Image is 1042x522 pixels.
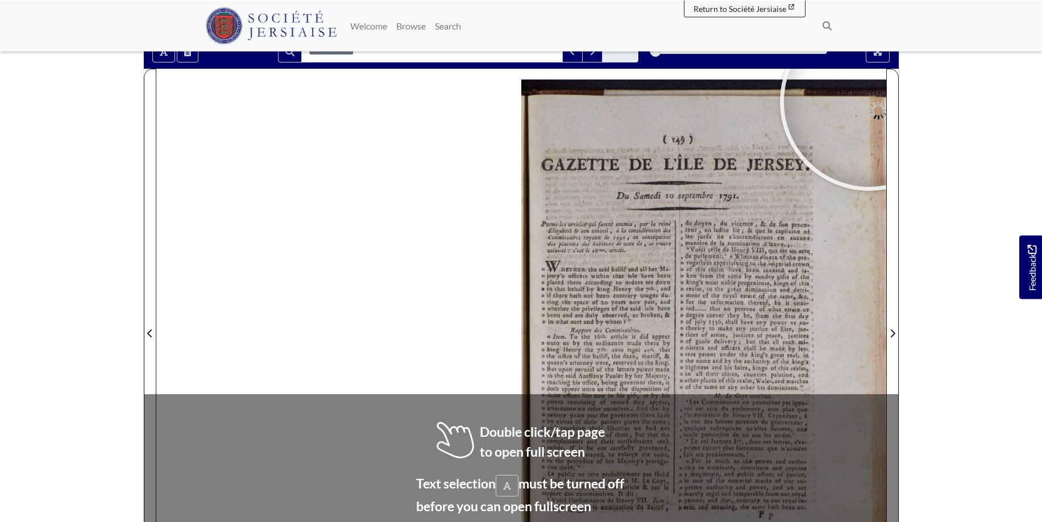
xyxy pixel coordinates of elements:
[582,41,603,62] button: Next Match
[152,41,175,62] button: Toggle text selection (Alt+T)
[206,7,337,44] img: Société Jersiaise
[694,3,786,13] span: Return to Société Jersiaise
[177,41,198,62] button: Open transcription window
[866,41,890,62] button: Full screen mode
[562,41,583,62] button: Previous Match
[346,14,392,37] a: Welcome
[1025,244,1039,290] span: Feedback
[1019,235,1042,299] a: Would you like to provide feedback?
[392,14,430,37] a: Browse
[206,5,337,47] a: Société Jersiaise logo
[430,14,466,37] a: Search
[278,41,302,62] button: Search
[301,41,563,62] input: Search for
